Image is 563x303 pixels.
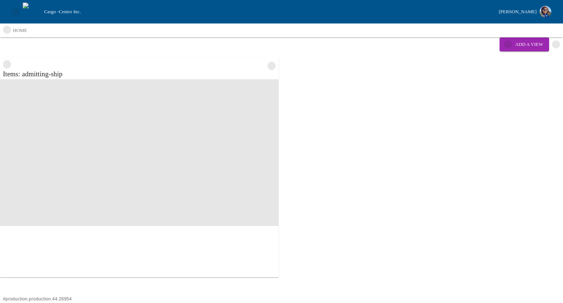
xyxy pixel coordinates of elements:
[496,4,554,20] button: [PERSON_NAME]
[41,8,496,15] div: Cargo -
[23,3,41,21] img: cargo logo
[13,27,27,34] p: home
[3,60,265,79] h6: Items: admitting-ship
[9,5,23,19] button: open drawer
[540,6,551,18] img: Profile image
[499,8,537,16] div: [PERSON_NAME]
[59,9,81,14] span: Centro Inc.
[500,37,549,51] button: Add a View
[549,37,563,51] button: more actions
[265,59,279,73] button: more actions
